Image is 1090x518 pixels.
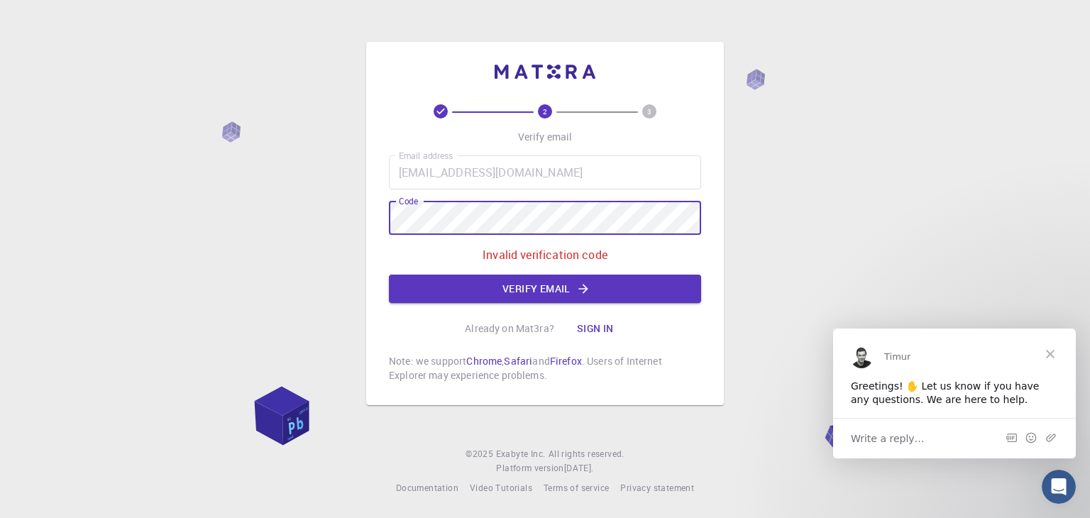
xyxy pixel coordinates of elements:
[504,354,532,368] a: Safari
[399,150,453,162] label: Email address
[566,314,625,343] button: Sign in
[543,106,547,116] text: 2
[550,354,582,368] a: Firefox
[564,461,594,475] a: [DATE].
[399,195,418,207] label: Code
[496,447,546,461] a: Exabyte Inc.
[549,447,624,461] span: All rights reserved.
[620,481,694,495] a: Privacy statement
[1042,470,1076,504] iframe: Intercom live chat
[466,447,495,461] span: © 2025
[470,482,532,493] span: Video Tutorials
[396,482,458,493] span: Documentation
[544,481,609,495] a: Terms of service
[833,329,1076,458] iframe: Intercom live chat message
[496,448,546,459] span: Exabyte Inc.
[496,461,563,475] span: Platform version
[620,482,694,493] span: Privacy statement
[389,354,701,382] p: Note: we support , and . Users of Internet Explorer may experience problems.
[647,106,651,116] text: 3
[466,354,502,368] a: Chrome
[544,482,609,493] span: Terms of service
[483,246,607,263] p: Invalid verification code
[470,481,532,495] a: Video Tutorials
[396,481,458,495] a: Documentation
[465,321,554,336] p: Already on Mat3ra?
[518,130,573,144] p: Verify email
[389,275,701,303] button: Verify email
[564,462,594,473] span: [DATE] .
